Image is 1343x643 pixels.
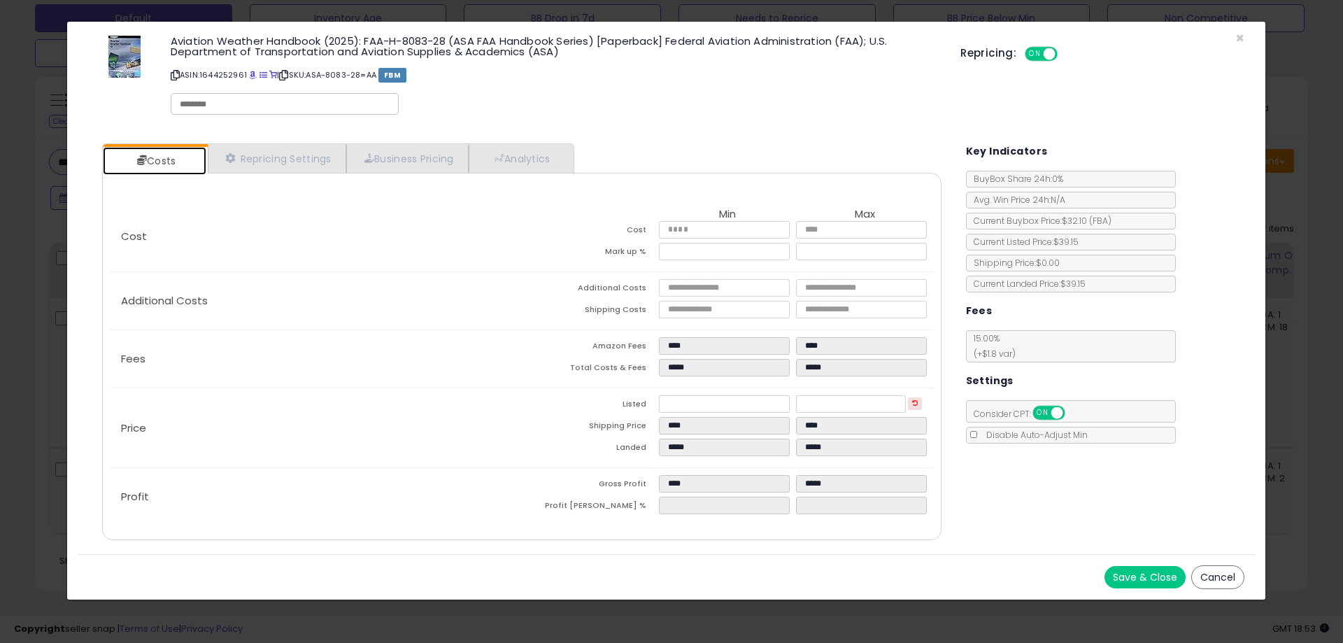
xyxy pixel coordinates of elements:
button: Cancel [1191,565,1244,589]
td: Amazon Fees [522,337,659,359]
h3: Aviation Weather Handbook (2025): FAA-H-8083-28 (ASA FAA Handbook Series) [Paperback] Federal Avi... [171,36,939,57]
td: Gross Profit [522,475,659,497]
h5: Repricing: [960,48,1016,59]
span: BuyBox Share 24h: 0% [967,173,1063,185]
td: Shipping Costs [522,301,659,323]
span: ON [1026,48,1044,60]
p: Additional Costs [110,295,522,306]
p: Fees [110,353,522,365]
a: BuyBox page [249,69,257,80]
h5: Settings [966,372,1014,390]
td: Additional Costs [522,279,659,301]
td: Landed [522,439,659,460]
span: ( FBA ) [1089,215,1111,227]
button: Save & Close [1104,566,1186,588]
h5: Key Indicators [966,143,1048,160]
td: Cost [522,221,659,243]
span: Current Buybox Price: [967,215,1111,227]
th: Max [796,209,933,221]
img: 41wpqLCNQUL._SL60_.jpg [108,36,141,78]
span: Current Listed Price: $39.15 [967,236,1079,248]
span: OFF [1063,407,1085,419]
td: Mark up % [522,243,659,264]
span: Consider CPT: [967,408,1083,420]
td: Total Costs & Fees [522,359,659,381]
span: Shipping Price: $0.00 [967,257,1060,269]
p: Price [110,423,522,434]
a: Analytics [469,144,572,173]
p: Cost [110,231,522,242]
span: $32.10 [1062,215,1111,227]
span: 15.00 % [967,332,1016,360]
span: FBM [378,68,406,83]
span: × [1235,28,1244,48]
h5: Fees [966,302,993,320]
span: Current Landed Price: $39.15 [967,278,1086,290]
span: Avg. Win Price 24h: N/A [967,194,1065,206]
a: Repricing Settings [208,144,346,173]
a: Your listing only [269,69,277,80]
td: Profit [PERSON_NAME] % [522,497,659,518]
span: ON [1034,407,1051,419]
a: Costs [103,147,206,175]
td: Listed [522,395,659,417]
td: Shipping Price [522,417,659,439]
p: Profit [110,491,522,502]
a: Business Pricing [346,144,469,173]
span: Disable Auto-Adjust Min [979,429,1088,441]
span: (+$1.8 var) [967,348,1016,360]
th: Min [659,209,796,221]
p: ASIN: 1644252961 | SKU: ASA-8083-28=AA [171,64,939,86]
a: All offer listings [260,69,267,80]
span: OFF [1056,48,1078,60]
